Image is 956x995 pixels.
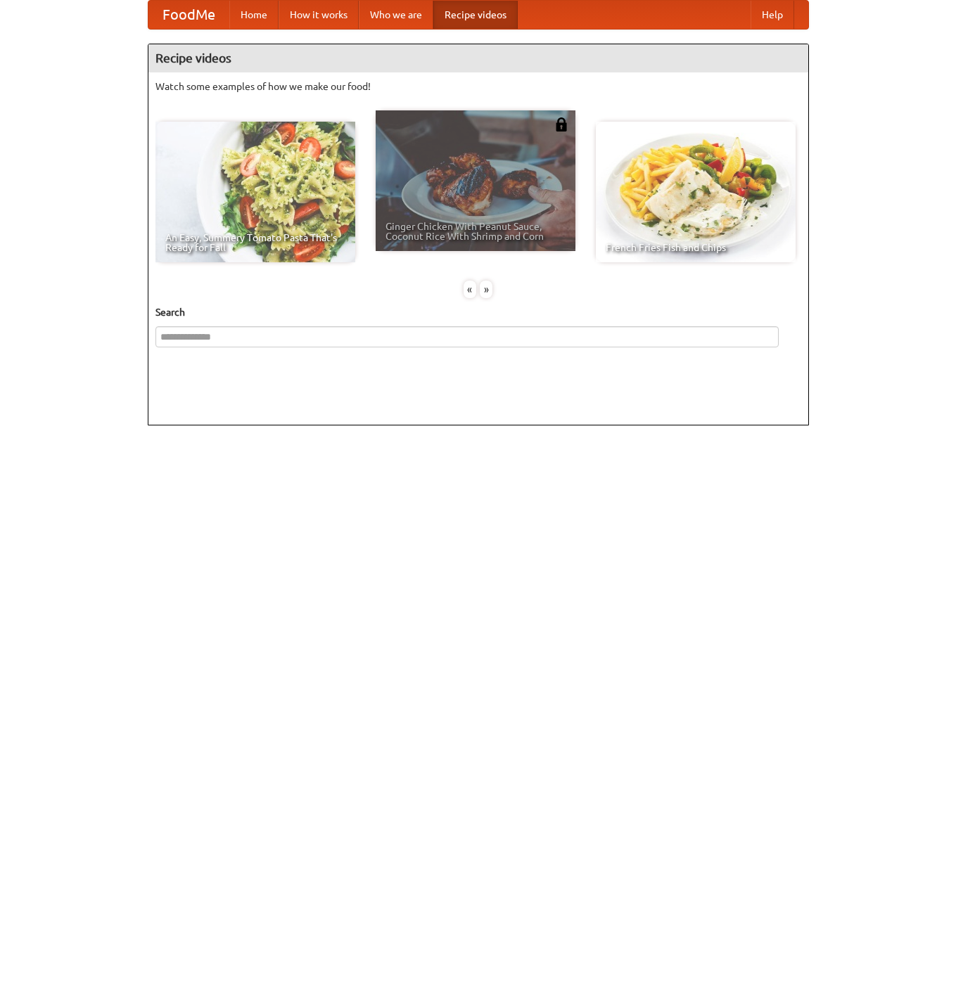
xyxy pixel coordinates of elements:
a: An Easy, Summery Tomato Pasta That's Ready for Fall [155,122,355,262]
span: French Fries Fish and Chips [606,243,786,252]
h4: Recipe videos [148,44,808,72]
img: 483408.png [554,117,568,131]
a: How it works [279,1,359,29]
a: Recipe videos [433,1,518,29]
div: « [464,281,476,298]
a: FoodMe [148,1,229,29]
span: An Easy, Summery Tomato Pasta That's Ready for Fall [165,233,345,252]
a: Home [229,1,279,29]
div: » [480,281,492,298]
p: Watch some examples of how we make our food! [155,79,801,94]
a: Help [751,1,794,29]
a: Who we are [359,1,433,29]
h5: Search [155,305,801,319]
a: French Fries Fish and Chips [596,122,796,262]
